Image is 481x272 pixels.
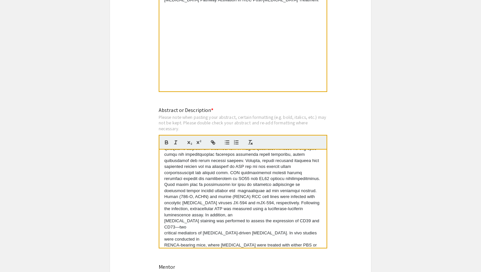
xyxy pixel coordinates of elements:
[159,107,213,114] mat-label: Abstract or Description
[164,242,322,254] p: RENCA-bearing mice, where [MEDICAL_DATA] were treated with either PBS or mJX-594 administered
[159,114,327,132] div: Please note when pasting your abstract, certain formatting (e.g. bold, italics, etc.) may not be ...
[164,194,322,218] p: Human (786-O, ACHN) and murine (RENCA) RCC cell lines were infected with oncolytic [MEDICAL_DATA]...
[164,218,322,230] p: [MEDICAL_DATA] staining was performed to assess the expression of CD39 and CD73—two
[159,263,175,270] mat-label: Mentor
[164,109,322,194] p: Lor ipsumd sitametcon ad elits doei temporinc (UTL) etdolorem al enim, admini veniamquisn exercit...
[5,243,28,267] iframe: Chat
[164,230,322,242] p: critical mediators of [MEDICAL_DATA]-driven [MEDICAL_DATA]. In vivo studies were conducted in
